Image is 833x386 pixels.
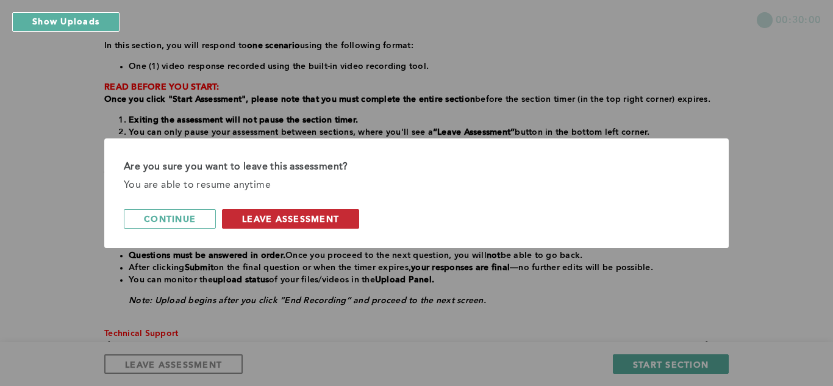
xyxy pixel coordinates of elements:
button: continue [124,209,216,229]
div: Are you sure you want to leave this assessment? [124,158,709,176]
button: Show Uploads [12,12,120,32]
span: continue [144,213,196,224]
button: leave assessment [222,209,359,229]
span: leave assessment [242,213,339,224]
div: You are able to resume anytime [124,176,709,195]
